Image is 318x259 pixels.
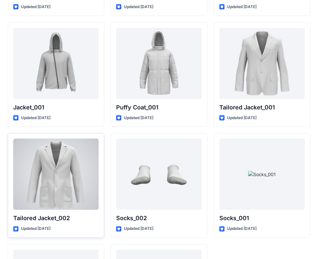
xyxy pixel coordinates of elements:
[21,115,50,121] p: Updated [DATE]
[116,103,202,112] p: Puffy Coat_001
[13,139,99,210] a: Tailored Jacket_002
[227,225,257,232] p: Updated [DATE]
[124,4,153,10] p: Updated [DATE]
[13,28,99,99] a: Jacket_001
[219,214,305,223] p: Socks_001
[124,115,153,121] p: Updated [DATE]
[124,225,153,232] p: Updated [DATE]
[21,4,50,10] p: Updated [DATE]
[116,214,202,223] p: Socks_002
[227,115,257,121] p: Updated [DATE]
[21,225,50,232] p: Updated [DATE]
[13,214,99,223] p: Tailored Jacket_002
[116,28,202,99] a: Puffy Coat_001
[219,103,305,112] p: Tailored Jacket_001
[219,28,305,99] a: Tailored Jacket_001
[219,139,305,210] a: Socks_001
[116,139,202,210] a: Socks_002
[227,4,257,10] p: Updated [DATE]
[13,103,99,112] p: Jacket_001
